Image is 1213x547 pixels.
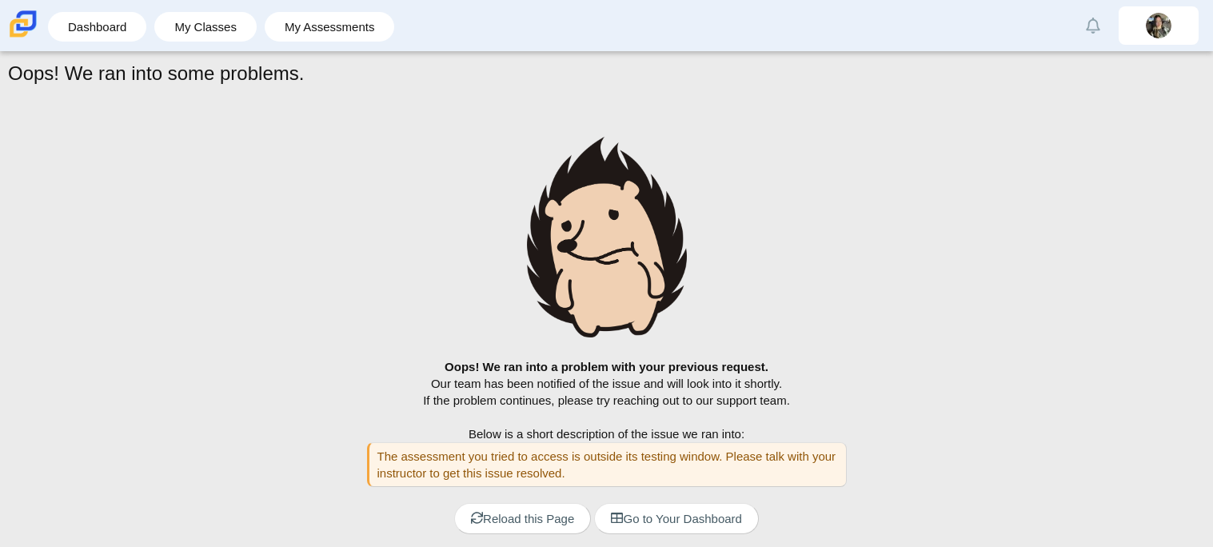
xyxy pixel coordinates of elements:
[454,503,591,534] a: Reload this Page
[1075,8,1111,43] a: Alerts
[1119,6,1199,45] a: brenda.cruz-lucian.oU6VeQ
[162,12,249,42] a: My Classes
[594,503,758,534] a: Go to Your Dashboard
[6,7,40,41] img: Carmen School of Science & Technology
[445,360,768,373] b: Oops! We ran into a problem with your previous request.
[56,12,138,42] a: Dashboard
[527,137,687,337] img: hedgehog-sad-large.png
[8,60,304,87] h1: Oops! We ran into some problems.
[273,12,387,42] a: My Assessments
[6,30,40,43] a: Carmen School of Science & Technology
[367,442,847,487] div: The assessment you tried to access is outside its testing window. Please talk with your instructo...
[1146,13,1171,38] img: brenda.cruz-lucian.oU6VeQ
